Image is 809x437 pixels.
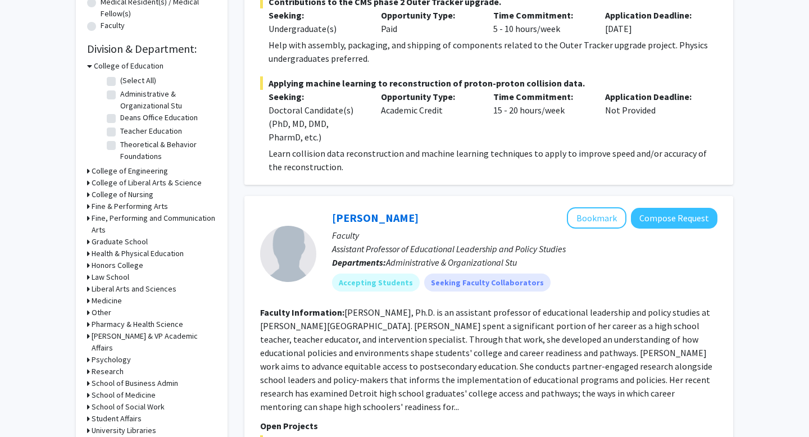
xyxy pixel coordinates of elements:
[92,307,111,318] h3: Other
[92,413,142,425] h3: Student Affairs
[92,212,216,236] h3: Fine, Performing and Communication Arts
[260,307,344,318] b: Faculty Information:
[485,8,597,35] div: 5 - 10 hours/week
[597,8,709,35] div: [DATE]
[386,257,517,268] span: Administrative & Organizational Stu
[101,20,125,31] label: Faculty
[92,366,124,377] h3: Research
[260,419,717,433] p: Open Projects
[332,242,717,256] p: Assistant Professor of Educational Leadership and Policy Studies
[567,207,626,229] button: Add Stacey Brockman to Bookmarks
[269,38,717,65] p: Help with assembly, packaging, and shipping of components related to the Outer Tracker upgrade pr...
[631,208,717,229] button: Compose Request to Stacey Brockman
[381,90,476,103] p: Opportunity Type:
[332,274,420,292] mat-chip: Accepting Students
[92,330,216,354] h3: [PERSON_NAME] & VP Academic Affairs
[92,271,129,283] h3: Law School
[120,112,198,124] label: Deans Office Education
[92,236,148,248] h3: Graduate School
[92,295,122,307] h3: Medicine
[332,257,386,268] b: Departments:
[381,8,476,22] p: Opportunity Type:
[372,8,485,35] div: Paid
[424,274,551,292] mat-chip: Seeking Faculty Collaborators
[92,201,168,212] h3: Fine & Performing Arts
[92,425,156,436] h3: University Libraries
[605,90,701,103] p: Application Deadline:
[120,125,182,137] label: Teacher Education
[92,260,143,271] h3: Honors College
[269,147,717,174] p: Learn collision data reconstruction and machine learning techniques to apply to improve speed and...
[260,76,717,90] span: Applying machine learning to reconstruction of proton-proton collision data.
[493,8,589,22] p: Time Commitment:
[605,8,701,22] p: Application Deadline:
[120,88,213,112] label: Administrative & Organizational Stu
[94,60,163,72] h3: College of Education
[92,389,156,401] h3: School of Medicine
[92,248,184,260] h3: Health & Physical Education
[269,90,364,103] p: Seeking:
[92,165,168,177] h3: College of Engineering
[92,377,178,389] h3: School of Business Admin
[8,386,48,429] iframe: Chat
[597,90,709,144] div: Not Provided
[92,401,165,413] h3: School of Social Work
[92,177,202,189] h3: College of Liberal Arts & Science
[260,307,712,412] fg-read-more: [PERSON_NAME], Ph.D. is an assistant professor of educational leadership and policy studies at [P...
[269,22,364,35] div: Undergraduate(s)
[332,211,419,225] a: [PERSON_NAME]
[87,42,216,56] h2: Division & Department:
[120,75,156,87] label: (Select All)
[92,318,183,330] h3: Pharmacy & Health Science
[269,103,364,144] div: Doctoral Candidate(s) (PhD, MD, DMD, PharmD, etc.)
[92,283,176,295] h3: Liberal Arts and Sciences
[120,139,213,162] label: Theoretical & Behavior Foundations
[493,90,589,103] p: Time Commitment:
[269,8,364,22] p: Seeking:
[332,229,717,242] p: Faculty
[92,354,131,366] h3: Psychology
[485,90,597,144] div: 15 - 20 hours/week
[92,189,153,201] h3: College of Nursing
[372,90,485,144] div: Academic Credit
